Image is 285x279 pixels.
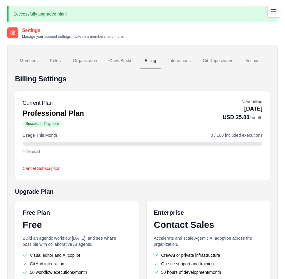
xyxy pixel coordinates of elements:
[267,5,280,18] button: Toggle navigation
[223,99,262,105] p: Next billing
[154,252,263,258] li: CrewAI or private infrastructure
[23,219,131,230] div: Free
[23,121,62,127] span: Successful Payment
[140,53,161,69] a: Billing
[240,53,266,69] a: Account
[23,165,61,171] button: Cancel Subscription
[223,113,262,122] p: USD 25.00
[23,269,131,275] li: 50 workflow executions/month
[154,269,263,275] li: 50 hours of development/month
[223,105,262,113] p: [DATE]
[68,53,102,69] a: Organization
[15,53,42,69] a: Members
[23,132,57,138] span: Usage This Month
[23,108,84,118] p: Professional Plan
[23,252,131,258] li: Visual editor and AI copilot
[154,208,263,217] h6: Enterprise
[23,235,131,247] p: Build an agentic workflow [DATE], and see what's possible with collaborative AI agents.
[7,6,278,22] p: Successfully upgraded plan!
[163,53,195,69] a: Integrations
[23,208,50,217] h6: Free Plan
[15,187,270,196] h5: Upgrade Plan
[23,149,40,154] span: 0.0% used
[154,219,263,230] div: Contact Sales
[211,132,262,138] span: 0 / 100 included executions
[105,53,137,69] a: Crew Studio
[22,34,124,39] p: Manage your account settings, invite new members, and more.
[154,261,263,267] li: On-site support and training
[22,27,124,34] h2: Settings
[198,53,238,69] a: Git Repositories
[249,115,262,120] span: /month
[154,235,263,247] p: Accelerate and scale Agentic AI adoption across the organization.
[45,53,66,69] a: Roles
[23,261,131,267] li: GitHub integration
[15,74,270,84] h4: Billing Settings
[23,99,84,107] h5: Current Plan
